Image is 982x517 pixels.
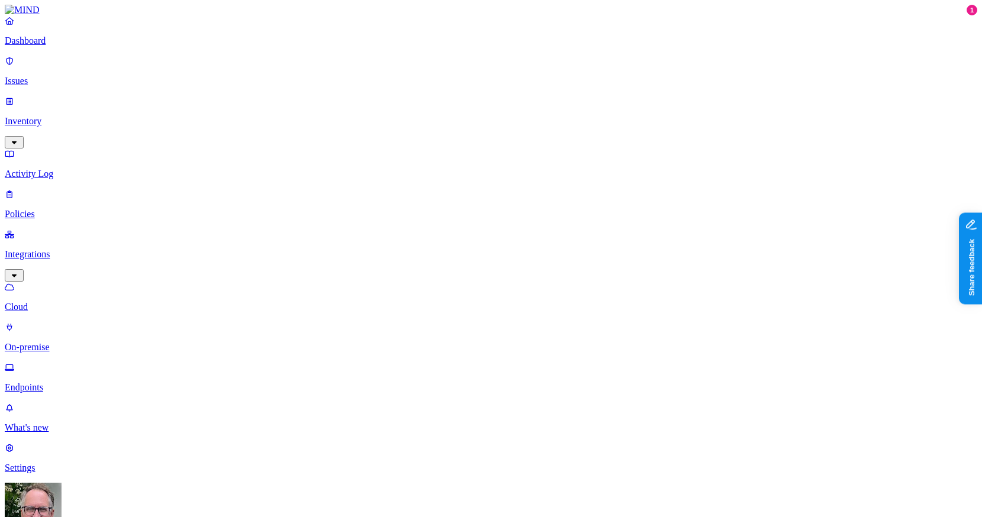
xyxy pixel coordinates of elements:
a: Integrations [5,229,977,280]
a: Activity Log [5,148,977,179]
p: What's new [5,422,977,433]
a: Endpoints [5,362,977,393]
a: Settings [5,442,977,473]
p: Settings [5,463,977,473]
a: Policies [5,189,977,219]
p: Dashboard [5,35,977,46]
img: MIND [5,5,40,15]
a: What's new [5,402,977,433]
p: Cloud [5,302,977,312]
p: Integrations [5,249,977,260]
a: Dashboard [5,15,977,46]
p: Issues [5,76,977,86]
a: Issues [5,56,977,86]
p: Activity Log [5,169,977,179]
p: Inventory [5,116,977,127]
a: On-premise [5,322,977,353]
a: Inventory [5,96,977,147]
a: Cloud [5,282,977,312]
a: MIND [5,5,977,15]
div: 1 [967,5,977,15]
p: Endpoints [5,382,977,393]
p: Policies [5,209,977,219]
p: On-premise [5,342,977,353]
